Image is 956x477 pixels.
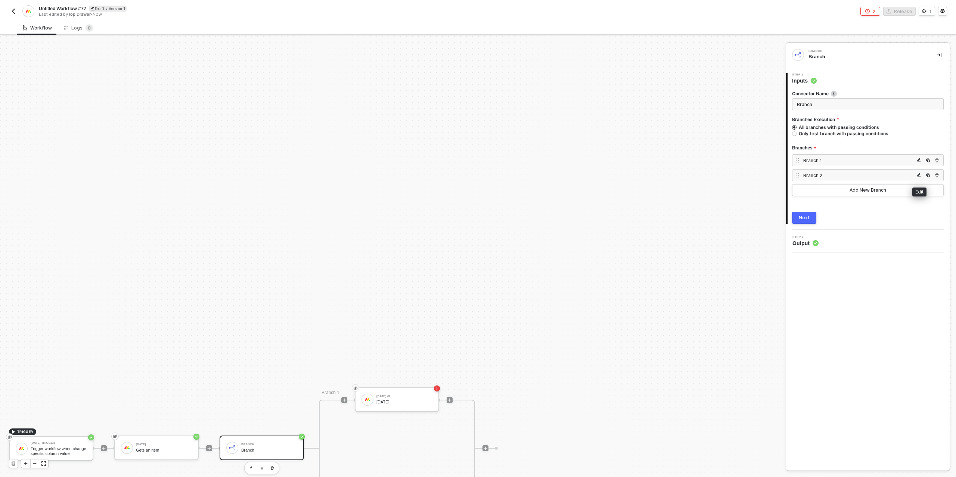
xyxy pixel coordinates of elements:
span: icon-versioning [922,9,926,13]
img: copy-branch [917,158,921,162]
img: icon [229,445,236,451]
img: icon [18,445,25,452]
div: Branch 2 [803,172,915,179]
span: icon-minus [32,461,37,466]
img: icon-info [831,91,837,97]
span: icon-error-page [434,385,440,391]
span: icon-collapse-right [937,53,941,57]
div: Workflow [23,25,52,31]
span: icon-play [447,398,452,402]
sup: 0 [86,24,93,32]
button: copy-block [257,464,266,473]
div: Last edited by - Now [39,12,477,17]
div: Edit [912,188,926,196]
div: Branch [241,443,297,446]
button: Next [792,212,816,224]
button: copy-branch [915,156,924,165]
div: Trigger workflow when change specific column value [31,446,87,456]
div: [DATE] #2 [376,395,432,398]
div: Branch 1 [803,157,915,164]
img: integration-icon [795,52,801,58]
img: copy-branch [917,173,921,177]
div: [DATE] Trigger [31,442,87,445]
span: Only first branch with passing conditions [797,130,888,137]
div: Next [799,215,810,221]
div: [DATE] [136,443,192,446]
div: Gets an item [136,448,192,453]
img: copy-branch [935,158,939,162]
label: Connector Name [792,90,944,97]
span: Output [792,239,819,247]
span: icon-play [24,461,28,466]
span: icon-play [207,446,211,450]
button: copy-branch [932,171,941,180]
span: Step 2 [792,236,819,239]
input: Enter description [792,98,944,110]
label: All branches with passing conditions [792,124,941,130]
span: icon-play [102,446,106,450]
button: Add New Branch [792,184,944,196]
img: copy-branch [935,173,939,177]
button: back [9,7,18,16]
div: Step 1Inputs Connector Nameicon-infoBranches ExecutionAll branches with passing conditionsOnly fi... [786,73,950,224]
button: 1 [919,7,935,16]
span: Untitled Workflow #77 [39,5,86,12]
span: icon-play [11,430,16,434]
button: Release [883,7,916,16]
img: icon [364,396,371,403]
div: Branch [241,448,297,453]
span: eye-invisible [113,433,117,439]
span: Inputs [792,77,817,84]
button: copy-branch [932,156,941,165]
div: [DATE] [376,400,432,405]
button: edit-cred [247,464,256,473]
span: Branches [792,143,816,153]
div: 2 [873,8,875,15]
span: icon-settings [940,9,945,13]
img: copy-block [260,467,263,470]
img: copy-branch [926,173,930,177]
span: icon-error-page [865,9,870,13]
button: copy-branch [915,171,924,180]
span: icon-play [483,446,488,450]
span: eye-invisible [353,385,358,391]
div: Branch [808,53,925,60]
span: icon-edit [91,6,95,10]
div: Branch [808,50,921,53]
span: Top Drawer [68,12,91,17]
img: copy-branch [926,158,930,162]
div: 1 [929,8,932,15]
button: 2 [860,7,880,16]
button: copy-branch [924,156,932,165]
span: icon-success-page [193,434,199,440]
img: back [10,8,16,14]
img: icon [124,445,130,451]
img: edit-cred [250,466,253,470]
span: icon-success-page [299,434,305,440]
span: TRIGGER [17,429,33,435]
label: Branches Execution [792,116,944,123]
span: Step 1 [792,73,817,76]
div: Logs [64,24,93,32]
span: eye-invisible [7,434,12,440]
span: All branches with passing conditions [797,124,879,130]
span: icon-expand [41,461,46,466]
label: Only first branch with passing conditions [792,130,941,137]
div: Draft • Version 1 [89,6,127,12]
img: integration-icon [25,8,31,15]
span: icon-play [342,398,347,402]
span: icon-success-page [88,434,94,440]
div: Branch 1 [322,389,366,397]
button: copy-branch [924,171,932,180]
div: Add New Branch [850,187,886,193]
